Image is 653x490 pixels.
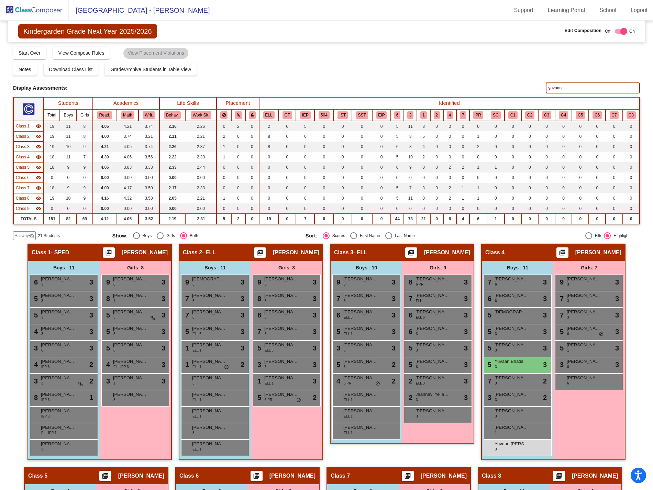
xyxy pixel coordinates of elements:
[372,162,391,172] td: 0
[606,162,622,172] td: 0
[159,97,217,109] th: Life Skills
[456,121,469,131] td: 0
[405,247,417,258] button: Print Students Details
[456,152,469,162] td: 0
[278,121,296,131] td: 0
[139,131,159,142] td: 3.21
[259,162,279,172] td: 0
[93,162,117,172] td: 4.06
[555,472,563,482] mat-icon: picture_as_pdf
[259,109,279,121] th: English Language Learner
[44,109,60,121] th: Total
[356,111,368,119] button: SST
[391,162,404,172] td: 6
[469,109,487,121] th: Parent Request
[159,162,186,172] td: 2.33
[217,142,231,152] td: 1
[278,162,296,172] td: 0
[473,111,483,119] button: PR
[117,121,139,131] td: 4.21
[259,142,279,152] td: 8
[296,152,314,162] td: 0
[610,111,619,119] button: C7
[77,109,92,121] th: Girls
[589,152,606,162] td: 0
[487,131,505,142] td: 0
[391,131,404,142] td: 5
[314,121,333,131] td: 0
[77,142,92,152] td: 9
[538,162,555,172] td: 0
[391,109,404,121] th: white
[430,121,443,131] td: 0
[430,142,443,152] td: 0
[469,131,487,142] td: 1
[538,109,555,121] th: Class 3
[231,131,245,142] td: 0
[576,111,585,119] button: C5
[407,249,415,259] mat-icon: picture_as_pdf
[629,28,635,34] span: On
[521,121,538,131] td: 0
[117,152,139,162] td: 4.06
[93,142,117,152] td: 4.21
[555,162,572,172] td: 0
[430,152,443,162] td: 0
[404,131,417,142] td: 8
[509,5,539,16] a: Support
[505,109,521,121] th: Class 1
[185,172,217,183] td: 0.00
[245,152,259,162] td: 0
[60,142,77,152] td: 10
[19,67,31,72] span: Notes
[121,111,134,119] button: Math
[525,111,534,119] button: C2
[159,142,186,152] td: 2.26
[469,162,487,172] td: 1
[185,131,217,142] td: 2.21
[245,131,259,142] td: 0
[13,172,44,183] td: Kaitlyn Duffey - No Class Name
[296,121,314,131] td: 5
[555,109,572,121] th: Class 4
[117,172,139,183] td: 0.00
[487,109,505,121] th: Staff Child
[36,154,41,160] mat-icon: visibility
[430,162,443,172] td: 0
[443,152,456,162] td: 0
[352,142,372,152] td: 0
[469,152,487,162] td: 0
[352,121,372,131] td: 0
[417,142,430,152] td: 4
[589,121,606,131] td: 0
[538,121,555,131] td: 0
[245,162,259,172] td: 0
[542,111,551,119] button: C3
[231,162,245,172] td: 0
[77,152,92,162] td: 7
[337,111,348,119] button: IST
[508,111,518,119] button: C1
[559,111,568,119] button: C4
[296,109,314,121] th: Individualized Education Plan
[185,142,217,152] td: 2.37
[117,162,139,172] td: 3.83
[99,471,111,481] button: Print Students Details
[352,109,372,121] th: Student Support Team
[376,111,387,119] button: EIP
[553,471,565,481] button: Print Students Details
[546,82,640,93] input: Search...
[16,164,30,170] span: Class 5
[572,162,589,172] td: 0
[263,111,275,119] button: ELL
[372,131,391,142] td: 0
[217,152,231,162] td: 1
[139,121,159,131] td: 3.74
[245,121,259,131] td: 0
[77,162,92,172] td: 9
[420,111,427,119] button: 1
[217,121,231,131] td: 0
[391,152,404,162] td: 5
[314,162,333,172] td: 0
[555,142,572,152] td: 0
